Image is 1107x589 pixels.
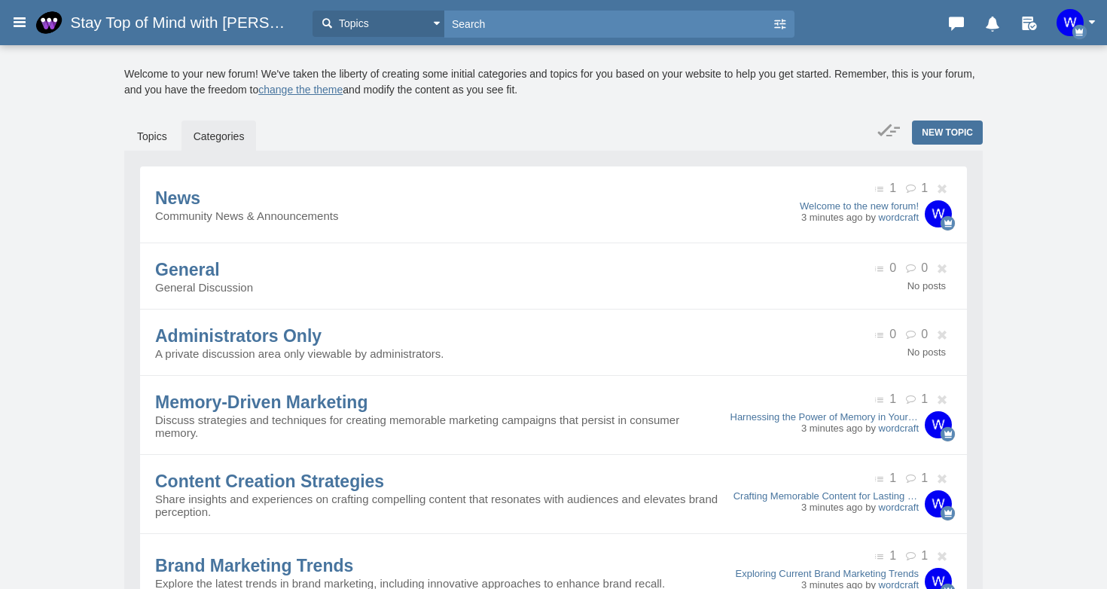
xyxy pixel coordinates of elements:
[735,568,919,579] a: Exploring Current Brand Marketing Trends
[921,261,928,274] span: 0
[879,502,919,513] a: wordcraft
[1057,9,1084,36] img: PbAAAABklEQVQDAExMmO15A2aYAAAAAElFTkSuQmCC
[925,200,952,227] img: PbAAAABklEQVQDAExMmO15A2aYAAAAAElFTkSuQmCC
[155,556,353,575] a: Brand Marketing Trends
[125,121,179,152] a: Topics
[921,549,928,562] span: 1
[155,326,322,346] a: Administrators Only
[444,11,772,37] input: Search
[921,392,928,405] span: 1
[155,392,367,412] a: Memory-Driven Marketing
[730,411,919,423] a: Harnessing the Power of Memory in Your Marketing
[335,16,369,32] span: Topics
[879,423,919,434] a: wordcraft
[258,84,343,96] a: change the theme
[889,549,896,562] span: 1
[921,472,928,484] span: 1
[155,260,220,279] a: General
[801,212,863,223] time: 3 minutes ago
[313,11,444,37] button: Topics
[801,502,863,513] time: 3 minutes ago
[921,182,928,194] span: 1
[35,9,305,36] a: Stay Top of Mind with [PERSON_NAME]
[889,472,896,484] span: 1
[889,328,896,340] span: 0
[155,188,200,208] a: News
[181,121,257,152] a: Categories
[801,423,863,434] time: 3 minutes ago
[889,182,896,194] span: 1
[35,9,70,36] img: 180e6256-713f-4690-92d6-b7694d4c4e8b.png
[800,200,919,212] a: Welcome to the new forum!
[921,328,928,340] span: 0
[733,490,919,502] a: Crafting Memorable Content for Lasting Impact
[912,121,983,145] a: New Topic
[879,212,919,223] a: wordcraft
[889,261,896,274] span: 0
[70,14,305,32] span: Stay Top of Mind with [PERSON_NAME]
[925,490,952,517] img: PbAAAABklEQVQDAExMmO15A2aYAAAAAElFTkSuQmCC
[922,127,973,138] span: New Topic
[124,66,983,98] div: Welcome to your new forum! We've taken the liberty of creating some initial categories and topics...
[155,472,384,491] a: Content Creation Strategies
[925,411,952,438] img: PbAAAABklEQVQDAExMmO15A2aYAAAAAElFTkSuQmCC
[889,392,896,405] span: 1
